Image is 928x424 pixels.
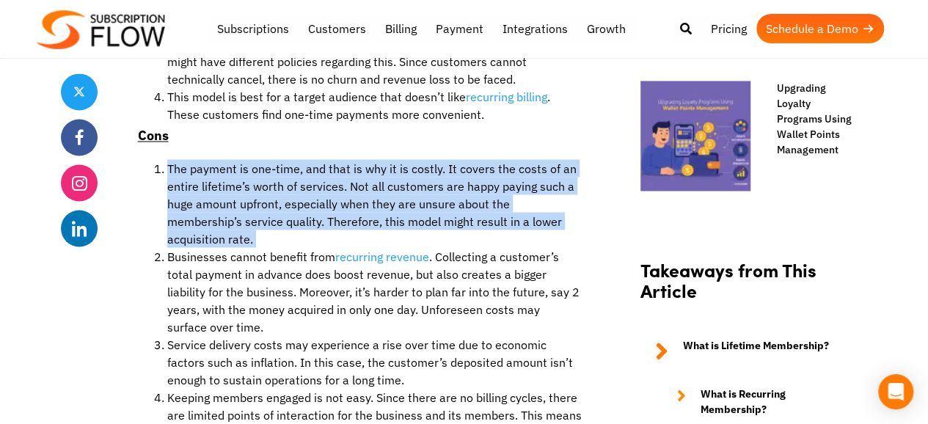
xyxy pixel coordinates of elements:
[878,374,913,409] div: Open Intercom Messenger
[466,89,547,104] a: recurring billing
[138,127,169,144] u: Cons
[640,259,853,316] h2: Takeaways from This Article
[762,81,853,158] a: Upgrading Loyalty Programs Using Wallet Points Management
[756,14,884,43] a: Schedule a Demo
[493,14,577,43] a: Integrations
[335,249,429,263] a: recurring revenue
[167,335,582,388] li: Service delivery costs may experience a rise over time due to economic factors such as inflation....
[577,14,635,43] a: Growth
[701,386,853,417] strong: What is Recurring Membership?
[662,386,853,417] a: What is Recurring Membership?
[376,14,426,43] a: Billing
[299,14,376,43] a: Customers
[683,337,829,364] strong: What is Lifetime Membership?
[426,14,493,43] a: Payment
[701,14,756,43] a: Pricing
[640,337,853,364] a: What is Lifetime Membership?
[37,10,165,49] img: Subscriptionflow
[167,247,582,335] li: Businesses cannot benefit from . Collecting a customer’s total payment in advance does boost reve...
[167,88,582,123] li: This model is best for a target audience that doesn’t like . These customers find one-time paymen...
[208,14,299,43] a: Subscriptions
[640,81,750,191] img: Wallet Points Management
[167,159,582,247] li: The payment is one-time, and that is why it is costly. It covers the costs of an entire lifetime’...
